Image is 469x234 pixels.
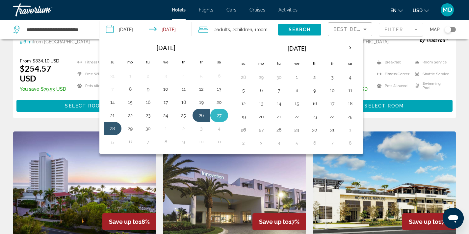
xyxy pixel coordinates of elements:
[379,22,423,37] button: Filter
[214,111,224,120] button: Day 27
[20,86,39,92] span: You save
[125,111,136,120] button: Day 22
[390,8,397,13] span: en
[33,39,90,44] span: from [GEOGRAPHIC_DATA]
[274,86,284,95] button: Day 7
[345,86,355,95] button: Day 11
[214,124,224,133] button: Day 4
[196,71,207,81] button: Day 5
[196,111,207,120] button: Day 26
[333,25,367,33] mat-select: Sort by
[309,112,320,121] button: Day 23
[292,125,302,134] button: Day 29
[161,98,171,107] button: Day 17
[196,84,207,94] button: Day 12
[99,20,192,39] button: Check-in date: Sep 26, 2025 Check-out date: Sep 28, 2025
[74,70,112,78] li: Free WiFi
[327,86,338,95] button: Day 10
[214,98,224,107] button: Day 20
[214,71,224,81] button: Day 6
[341,40,359,56] button: Next month
[143,124,153,133] button: Day 30
[226,7,236,12] a: Cars
[374,70,411,78] li: Fitness Center
[238,99,249,108] button: Day 12
[143,137,153,146] button: Day 7
[238,73,249,82] button: Day 28
[309,99,320,108] button: Day 16
[107,98,118,107] button: Day 14
[289,27,311,32] span: Search
[196,137,207,146] button: Day 10
[327,73,338,82] button: Day 3
[345,99,355,108] button: Day 18
[327,125,338,134] button: Day 31
[345,73,355,82] button: Day 4
[196,124,207,133] button: Day 3
[309,125,320,134] button: Day 30
[20,63,51,83] ins: $254.57 USD
[252,213,306,230] div: 17%
[214,137,224,146] button: Day 11
[143,98,153,107] button: Day 16
[327,138,338,148] button: Day 7
[309,86,320,95] button: Day 9
[274,112,284,121] button: Day 21
[252,25,268,34] span: , 1
[178,111,189,120] button: Day 25
[309,138,320,148] button: Day 6
[316,102,453,109] a: Select Room
[125,124,136,133] button: Day 29
[411,58,449,66] li: Room Service
[278,7,298,12] a: Activities
[292,86,302,95] button: Day 8
[143,84,153,94] button: Day 9
[327,99,338,108] button: Day 17
[374,82,411,90] li: Pets Allowed
[172,7,186,12] a: Hotels
[402,213,456,230] div: 17%
[235,27,252,32] span: Children
[274,99,284,108] button: Day 14
[274,125,284,134] button: Day 28
[309,73,320,82] button: Day 2
[125,71,136,81] button: Day 1
[217,27,230,32] span: Adults
[199,7,213,12] span: Flights
[143,111,153,120] button: Day 23
[107,137,118,146] button: Day 5
[16,100,153,112] button: Select Room
[107,71,118,81] button: Day 31
[430,25,440,34] span: Map
[278,24,321,35] button: Search
[161,124,171,133] button: Day 1
[161,71,171,81] button: Day 3
[107,124,118,133] button: Day 28
[274,73,284,82] button: Day 30
[249,7,265,12] a: Cruises
[292,112,302,121] button: Day 22
[327,112,338,121] button: Day 24
[125,137,136,146] button: Day 6
[345,125,355,134] button: Day 1
[259,218,289,225] span: Save up to
[161,111,171,120] button: Day 24
[20,58,31,63] span: From
[238,86,249,95] button: Day 5
[196,98,207,107] button: Day 19
[256,112,267,121] button: Day 20
[409,218,438,225] span: Save up to
[238,125,249,134] button: Day 26
[13,1,79,18] a: Travorium
[413,8,423,13] span: USD
[256,125,267,134] button: Day 27
[413,6,429,15] button: Change currency
[143,71,153,81] button: Day 2
[256,99,267,108] button: Day 13
[178,84,189,94] button: Day 11
[161,84,171,94] button: Day 10
[214,84,224,94] button: Day 13
[230,25,252,34] span: , 2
